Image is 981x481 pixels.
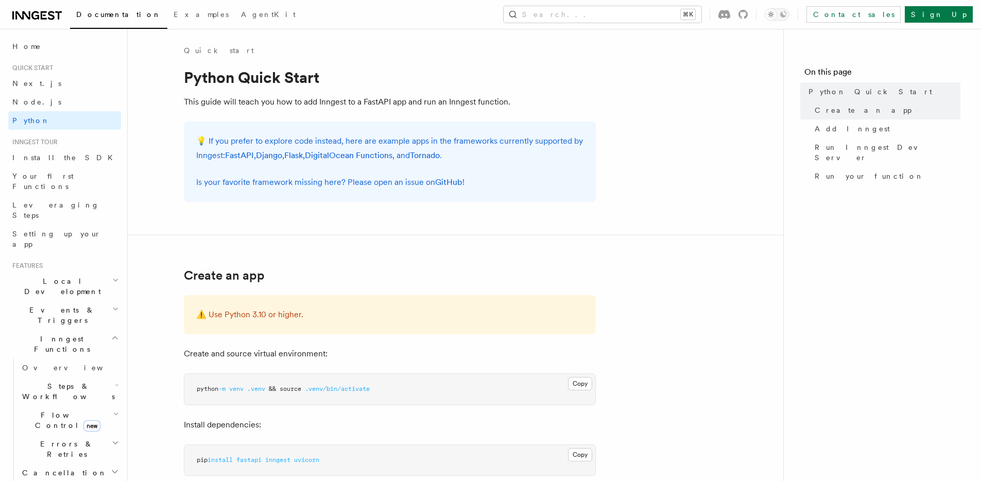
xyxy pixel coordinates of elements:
[568,448,592,461] button: Copy
[184,45,254,56] a: Quick start
[504,6,701,23] button: Search...⌘K
[8,305,112,325] span: Events & Triggers
[22,364,128,372] span: Overview
[197,385,218,392] span: python
[241,10,296,19] span: AgentKit
[174,10,229,19] span: Examples
[12,41,41,51] span: Home
[12,79,61,88] span: Next.js
[18,406,121,435] button: Flow Controlnew
[8,196,121,225] a: Leveraging Steps
[8,37,121,56] a: Home
[18,381,115,402] span: Steps & Workflows
[305,385,370,392] span: .venv/bin/activate
[8,276,112,297] span: Local Development
[247,385,265,392] span: .venv
[229,385,244,392] span: venv
[76,10,161,19] span: Documentation
[8,301,121,330] button: Events & Triggers
[12,153,119,162] span: Install the SDK
[269,385,276,392] span: &&
[811,119,960,138] a: Add Inngest
[236,456,262,463] span: fastapi
[905,6,973,23] a: Sign Up
[8,262,43,270] span: Features
[8,334,111,354] span: Inngest Functions
[18,439,112,459] span: Errors & Retries
[196,134,583,163] p: 💡 If you prefer to explore code instead, here are example apps in the frameworks currently suppor...
[235,3,302,28] a: AgentKit
[184,418,596,432] p: Install dependencies:
[280,385,301,392] span: source
[218,385,226,392] span: -m
[167,3,235,28] a: Examples
[12,230,101,248] span: Setting up your app
[804,66,960,82] h4: On this page
[765,8,789,21] button: Toggle dark mode
[8,167,121,196] a: Your first Functions
[208,456,233,463] span: install
[808,87,932,97] span: Python Quick Start
[196,307,583,322] p: ⚠️ Use Python 3.10 or higher.
[12,201,99,219] span: Leveraging Steps
[815,142,960,163] span: Run Inngest Dev Server
[184,95,596,109] p: This guide will teach you how to add Inngest to a FastAPI app and run an Inngest function.
[18,410,113,431] span: Flow Control
[294,456,319,463] span: uvicorn
[12,116,50,125] span: Python
[18,358,121,377] a: Overview
[8,330,121,358] button: Inngest Functions
[435,177,462,187] a: GitHub
[196,175,583,190] p: Is your favorite framework missing here? Please open an issue on !
[804,82,960,101] a: Python Quick Start
[197,456,208,463] span: pip
[811,138,960,167] a: Run Inngest Dev Server
[225,150,254,160] a: FastAPI
[284,150,303,160] a: Flask
[70,3,167,29] a: Documentation
[12,98,61,106] span: Node.js
[8,148,121,167] a: Install the SDK
[18,468,107,478] span: Cancellation
[184,68,596,87] h1: Python Quick Start
[806,6,901,23] a: Contact sales
[8,138,58,146] span: Inngest tour
[12,172,74,191] span: Your first Functions
[815,105,911,115] span: Create an app
[811,101,960,119] a: Create an app
[265,456,290,463] span: inngest
[815,124,890,134] span: Add Inngest
[18,435,121,463] button: Errors & Retries
[8,111,121,130] a: Python
[83,420,100,432] span: new
[256,150,282,160] a: Django
[8,93,121,111] a: Node.js
[815,171,924,181] span: Run your function
[8,64,53,72] span: Quick start
[681,9,695,20] kbd: ⌘K
[8,225,121,253] a: Setting up your app
[410,150,440,160] a: Tornado
[8,272,121,301] button: Local Development
[568,377,592,390] button: Copy
[305,150,392,160] a: DigitalOcean Functions
[184,347,596,361] p: Create and source virtual environment:
[184,268,265,283] a: Create an app
[18,377,121,406] button: Steps & Workflows
[8,74,121,93] a: Next.js
[811,167,960,185] a: Run your function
